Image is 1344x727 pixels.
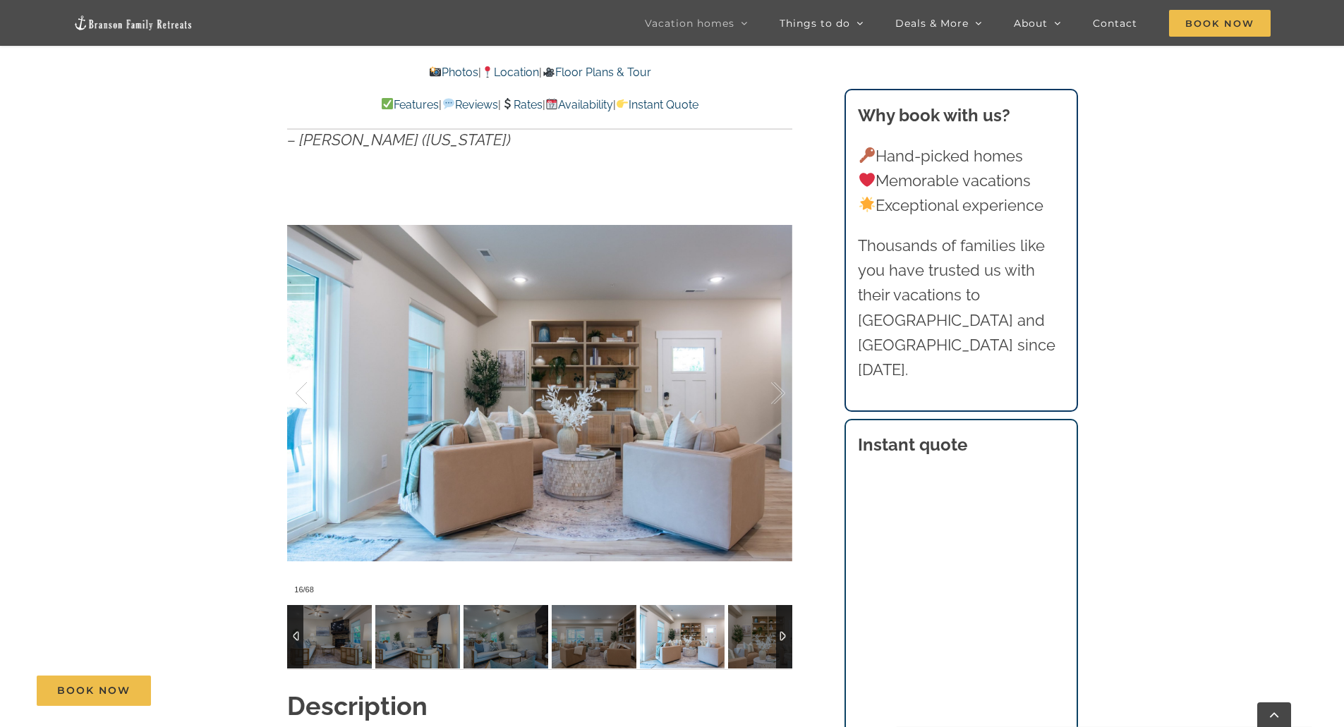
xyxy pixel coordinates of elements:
a: Rates [501,98,543,111]
a: Photos [429,66,478,79]
img: 📸 [430,66,441,78]
img: ✅ [382,98,393,109]
em: – [PERSON_NAME] ([US_STATE]) [287,130,511,149]
span: Contact [1093,18,1137,28]
img: 👉 [617,98,628,109]
p: Thousands of families like you have trusted us with their vacations to [GEOGRAPHIC_DATA] and [GEO... [858,233,1064,382]
span: Book Now [1169,10,1271,37]
strong: Instant quote [858,434,967,455]
strong: Description [287,691,428,721]
img: 📍 [482,66,493,78]
a: Reviews [442,98,497,111]
a: Floor Plans & Tour [542,66,650,79]
span: Deals & More [895,18,969,28]
img: 04-Whispering-Waves-lakefront-vacation-home-rental-on-Lake-Taneycomo-1016-scaled.jpg-nggid03965-n... [552,605,636,668]
img: 📆 [546,98,557,109]
a: Availability [545,98,613,111]
a: Features [381,98,439,111]
img: 03-Whispering-Waves-lakefront-vacation-home-rental-on-Lake-Taneycomo-1024-scaled.jpg-nggid03964-n... [464,605,548,668]
img: Branson Family Retreats Logo [73,15,193,31]
img: ❤️ [859,172,875,188]
span: About [1014,18,1048,28]
span: Book Now [57,685,131,697]
img: 🎥 [543,66,555,78]
a: Instant Quote [616,98,698,111]
a: Book Now [37,676,151,706]
p: Hand-picked homes Memorable vacations Exceptional experience [858,144,1064,219]
img: 💲 [502,98,513,109]
a: Location [481,66,539,79]
img: 🌟 [859,197,875,212]
img: 04-Whispering-Waves-lakefront-vacation-home-rental-on-Lake-Taneycomo-1019-scaled.jpg-nggid03967-n... [728,605,813,668]
img: 🔑 [859,147,875,163]
p: | | | | [287,96,792,114]
img: 💬 [443,98,454,109]
span: Vacation homes [645,18,734,28]
img: 04-Whispering-Waves-lakefront-vacation-home-rental-on-Lake-Taneycomo-1017-scaled.jpg-nggid03966-n... [640,605,725,668]
h3: Why book with us? [858,103,1064,128]
p: | | [287,63,792,82]
span: Things to do [780,18,850,28]
img: 03-Whispering-Waves-lakefront-vacation-home-rental-on-Lake-Taneycomo-1021-scaled.jpg-nggid03962-n... [375,605,460,668]
img: 03-Whispering-Waves-lakefront-vacation-home-rental-on-Lake-Taneycomo-1020-scaled.jpg-nggid03961-n... [287,605,372,668]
